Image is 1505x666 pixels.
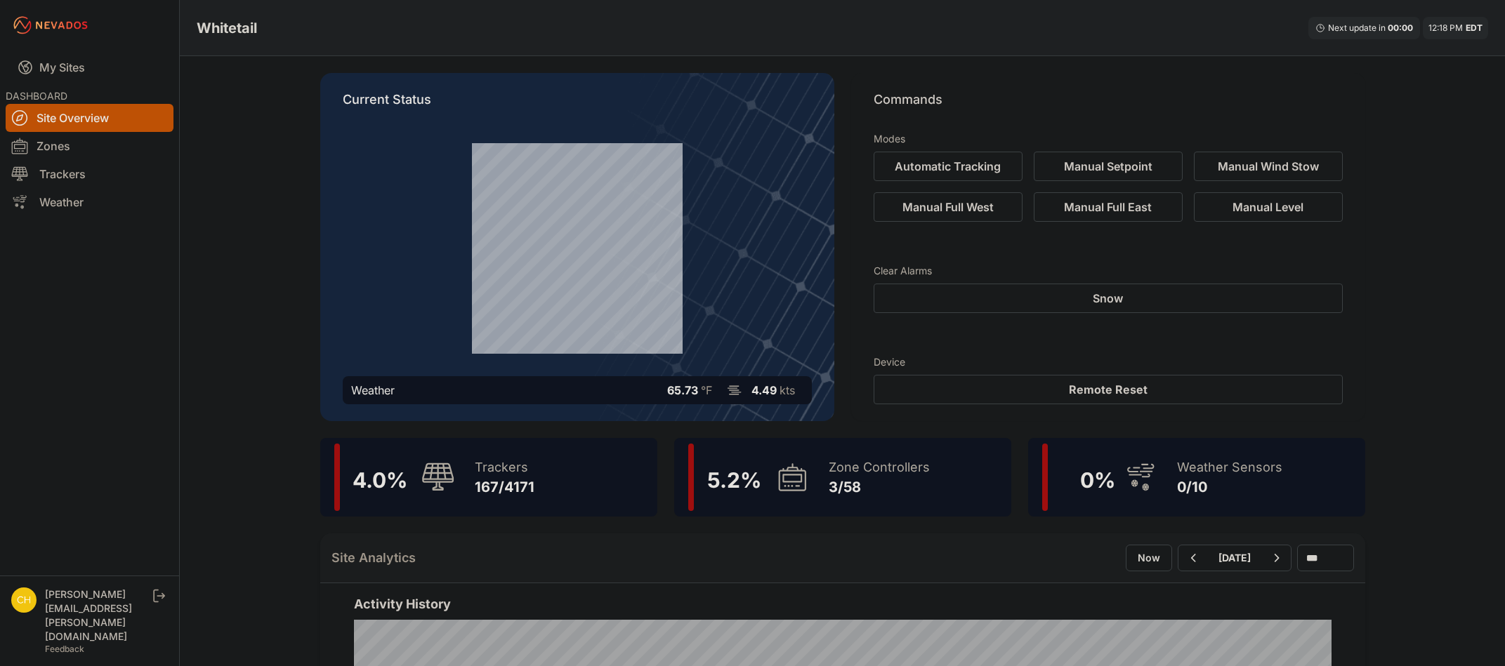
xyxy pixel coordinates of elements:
[11,14,90,36] img: Nevados
[701,383,712,397] span: °F
[1028,438,1365,517] a: 0%Weather Sensors0/10
[331,548,416,568] h2: Site Analytics
[1194,192,1343,222] button: Manual Level
[6,132,173,160] a: Zones
[667,383,698,397] span: 65.73
[1328,22,1386,33] span: Next update in
[6,90,67,102] span: DASHBOARD
[6,188,173,216] a: Weather
[197,18,257,38] h3: Whitetail
[351,382,395,399] div: Weather
[1177,477,1282,497] div: 0/10
[874,192,1023,222] button: Manual Full West
[1126,545,1172,571] button: Now
[1388,22,1413,34] div: 00 : 00
[1194,152,1343,181] button: Manual Wind Stow
[1034,152,1183,181] button: Manual Setpoint
[751,383,777,397] span: 4.49
[874,355,1343,369] h3: Device
[45,644,84,654] a: Feedback
[1466,22,1483,33] span: EDT
[874,90,1343,121] p: Commands
[1207,545,1262,571] button: [DATE]
[11,587,37,613] img: chris.young@nevados.solar
[874,284,1343,313] button: Snow
[829,477,930,497] div: 3/58
[353,467,407,493] span: 4.0 %
[6,51,173,84] a: My Sites
[829,458,930,477] div: Zone Controllers
[780,383,795,397] span: kts
[354,594,1332,614] h2: Activity History
[6,104,173,132] a: Site Overview
[874,264,1343,278] h3: Clear Alarms
[874,132,905,146] h3: Modes
[6,160,173,188] a: Trackers
[1177,458,1282,477] div: Weather Sensors
[45,587,150,644] div: [PERSON_NAME][EMAIL_ADDRESS][PERSON_NAME][DOMAIN_NAME]
[1080,467,1115,493] span: 0 %
[1034,192,1183,222] button: Manual Full East
[707,467,761,493] span: 5.2 %
[197,10,257,46] nav: Breadcrumb
[320,438,657,517] a: 4.0%Trackers167/4171
[874,152,1023,181] button: Automatic Tracking
[343,90,812,121] p: Current Status
[674,438,1011,517] a: 5.2%Zone Controllers3/58
[475,458,534,477] div: Trackers
[1428,22,1463,33] span: 12:18 PM
[475,477,534,497] div: 167/4171
[874,375,1343,404] button: Remote Reset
